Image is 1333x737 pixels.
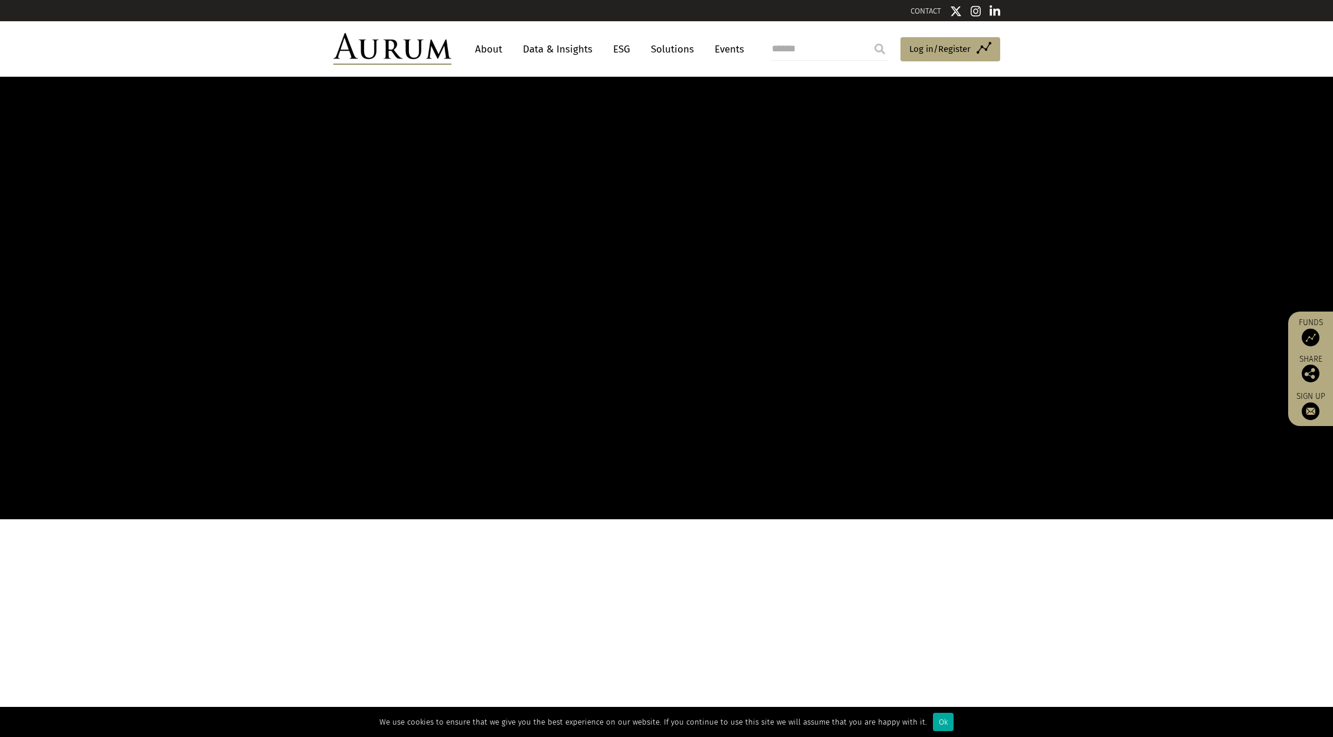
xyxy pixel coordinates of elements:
[910,6,941,15] a: CONTACT
[950,5,962,17] img: Twitter icon
[607,38,636,60] a: ESG
[868,37,892,61] input: Submit
[933,713,954,731] div: Ok
[1302,365,1319,382] img: Share this post
[1294,317,1327,346] a: Funds
[709,38,744,60] a: Events
[517,38,598,60] a: Data & Insights
[909,42,971,56] span: Log in/Register
[1302,329,1319,346] img: Access Funds
[1294,355,1327,382] div: Share
[645,38,700,60] a: Solutions
[900,37,1000,62] a: Log in/Register
[1294,391,1327,420] a: Sign up
[990,5,1000,17] img: Linkedin icon
[333,33,451,65] img: Aurum
[1302,402,1319,420] img: Sign up to our newsletter
[971,5,981,17] img: Instagram icon
[469,38,508,60] a: About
